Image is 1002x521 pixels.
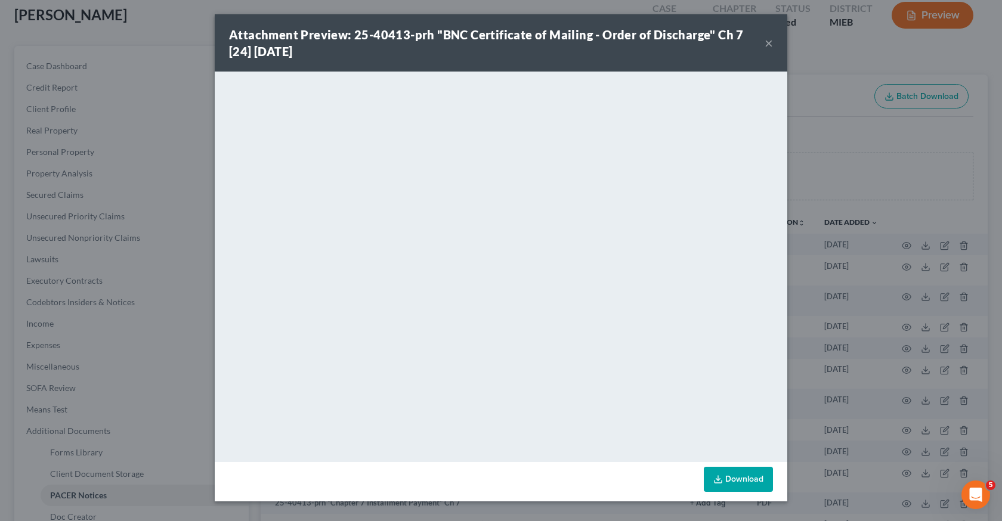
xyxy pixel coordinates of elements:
iframe: Intercom live chat [961,480,990,509]
span: 5 [986,480,995,490]
a: Download [704,467,773,492]
iframe: <object ng-attr-data='[URL][DOMAIN_NAME]' type='application/pdf' width='100%' height='650px'></ob... [215,72,787,459]
button: × [765,36,773,50]
strong: Attachment Preview: 25-40413-prh "BNC Certificate of Mailing - Order of Discharge" Ch 7 [24] [DATE] [229,27,744,58]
